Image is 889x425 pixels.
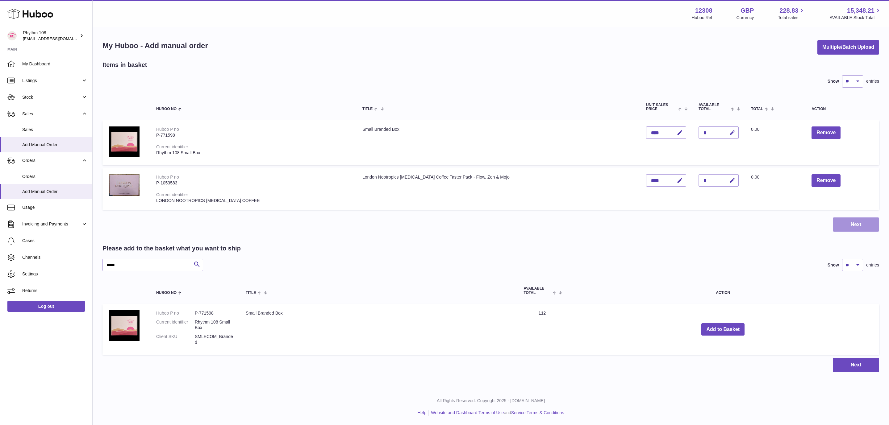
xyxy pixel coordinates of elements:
[156,175,179,179] div: Huboo P no
[741,6,754,15] strong: GBP
[524,287,551,295] span: AVAILABLE Total
[812,174,841,187] button: Remove
[431,410,504,415] a: Website and Dashboard Terms of Use
[429,410,564,416] li: and
[833,358,879,372] button: Next
[22,142,88,148] span: Add Manual Order
[102,41,208,51] h1: My Huboo - Add manual order
[22,189,88,195] span: Add Manual Order
[246,291,256,295] span: Title
[828,78,839,84] label: Show
[22,94,81,100] span: Stock
[866,78,879,84] span: entries
[751,175,759,179] span: 0.00
[737,15,754,21] div: Currency
[156,310,195,316] dt: Huboo P no
[779,6,798,15] span: 228.83
[829,6,882,21] a: 15,348.21 AVAILABLE Stock Total
[22,288,88,294] span: Returns
[22,61,88,67] span: My Dashboard
[156,192,188,197] div: Current identifier
[22,254,88,260] span: Channels
[22,238,88,244] span: Cases
[109,126,140,157] img: Small Branded Box
[817,40,879,55] button: Multiple/Batch Upload
[156,291,177,295] span: Huboo no
[195,334,233,345] dd: SMLECOM_Branded
[109,174,140,196] img: London Nootropics Adaptogenic Coffee Taster Pack - Flow, Zen & Mojo
[195,319,233,331] dd: Rhythm 108 Small Box
[98,398,884,404] p: All Rights Reserved. Copyright 2025 - [DOMAIN_NAME]
[23,30,78,42] div: Rhythm 108
[23,36,91,41] span: [EMAIL_ADDRESS][DOMAIN_NAME]
[695,6,712,15] strong: 12308
[195,310,233,316] dd: P-771598
[22,158,81,163] span: Orders
[701,323,745,336] button: Add to Basket
[362,107,373,111] span: Title
[22,221,81,227] span: Invoicing and Payments
[109,310,140,341] img: Small Branded Box
[812,107,873,111] div: Action
[156,107,177,111] span: Huboo no
[156,319,195,331] dt: Current identifier
[833,217,879,232] button: Next
[751,127,759,132] span: 0.00
[156,150,350,156] div: Rhythm 108 Small Box
[567,280,879,301] th: Action
[699,103,729,111] span: AVAILABLE Total
[778,15,805,21] span: Total sales
[418,410,427,415] a: Help
[22,174,88,179] span: Orders
[102,244,241,253] h2: Please add to the basket what you want to ship
[156,198,350,204] div: LONDON NOOTROPICS [MEDICAL_DATA] COFFEE
[22,111,81,117] span: Sales
[156,127,179,132] div: Huboo P no
[847,6,874,15] span: 15,348.21
[7,301,85,312] a: Log out
[22,204,88,210] span: Usage
[866,262,879,268] span: entries
[646,103,677,111] span: Unit Sales Price
[22,271,88,277] span: Settings
[156,334,195,345] dt: Client SKU
[22,127,88,133] span: Sales
[356,120,640,165] td: Small Branded Box
[22,78,81,84] span: Listings
[156,132,350,138] div: P-771598
[511,410,564,415] a: Service Terms & Conditions
[778,6,805,21] a: 228.83 Total sales
[517,304,567,355] td: 112
[751,107,763,111] span: Total
[828,262,839,268] label: Show
[356,168,640,209] td: London Nootropics [MEDICAL_DATA] Coffee Taster Pack - Flow, Zen & Mojo
[812,126,841,139] button: Remove
[156,144,188,149] div: Current identifier
[7,31,17,40] img: orders@rhythm108.com
[102,61,147,69] h2: Items in basket
[692,15,712,21] div: Huboo Ref
[156,180,350,186] div: P-1053583
[240,304,517,355] td: Small Branded Box
[829,15,882,21] span: AVAILABLE Stock Total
